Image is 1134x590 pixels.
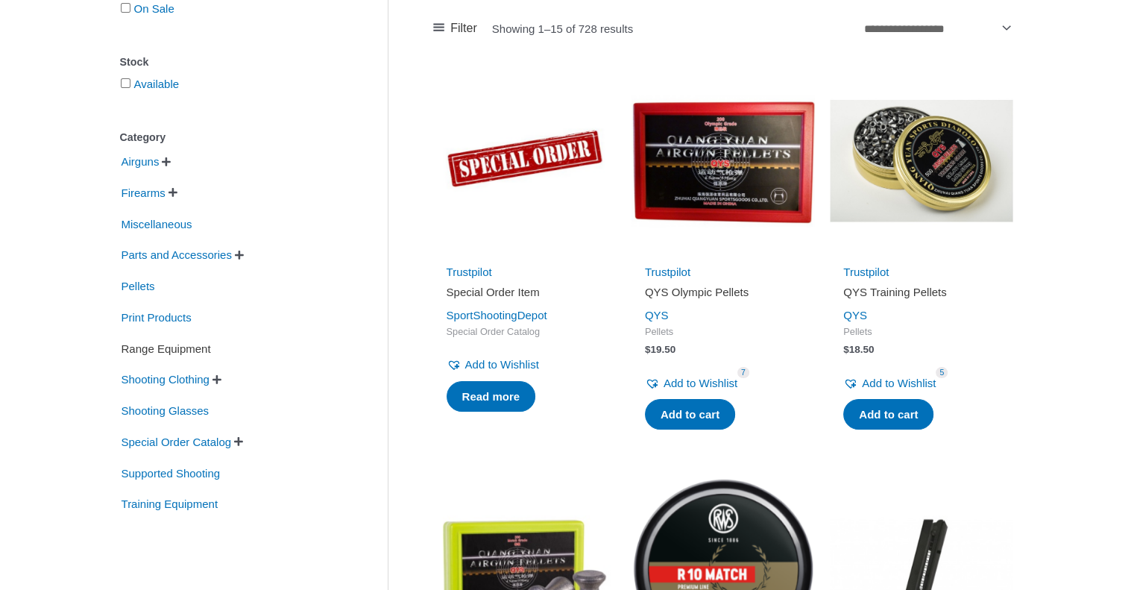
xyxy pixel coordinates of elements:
[843,266,889,278] a: Trustpilot
[447,354,539,375] a: Add to Wishlist
[120,127,343,148] div: Category
[862,377,936,389] span: Add to Wishlist
[843,285,1000,300] h2: QYS Training Pellets
[120,248,233,260] a: Parts and Accessories
[134,78,180,90] a: Available
[121,3,130,13] input: On Sale
[120,186,167,198] a: Firearms
[936,367,948,378] span: 5
[120,154,161,167] a: Airguns
[843,399,933,430] a: Add to cart: “QYS Training Pellets”
[120,310,193,323] a: Print Products
[134,2,174,15] a: On Sale
[664,377,737,389] span: Add to Wishlist
[120,492,220,517] span: Training Equipment
[120,274,157,299] span: Pellets
[843,344,849,355] span: $
[235,250,244,260] span: 
[843,309,867,321] a: QYS
[120,398,211,424] span: Shooting Glasses
[120,465,222,478] a: Supported Shooting
[234,436,243,447] span: 
[162,157,171,167] span: 
[447,326,603,339] span: Special Order Catalog
[645,399,735,430] a: Add to cart: “QYS Olympic Pellets”
[645,285,801,300] h2: QYS Olympic Pellets
[447,309,547,321] a: SportShootingDepot
[121,78,130,88] input: Available
[120,430,233,455] span: Special Order Catalog
[859,16,1014,40] select: Shop order
[830,69,1013,252] img: QYS Training Pellets
[631,69,815,252] img: QYS Olympic Pellets
[843,373,936,394] a: Add to Wishlist
[120,372,211,385] a: Shooting Clothing
[447,381,536,412] a: Read more about “Special Order Item”
[645,285,801,305] a: QYS Olympic Pellets
[120,242,233,268] span: Parts and Accessories
[168,187,177,198] span: 
[433,17,477,40] a: Filter
[120,497,220,509] a: Training Equipment
[645,373,737,394] a: Add to Wishlist
[120,216,194,229] a: Miscellaneous
[645,309,669,321] a: QYS
[447,285,603,300] h2: Special Order Item
[120,305,193,330] span: Print Products
[737,367,749,378] span: 7
[645,344,675,355] bdi: 19.50
[492,23,633,34] p: Showing 1–15 of 728 results
[120,435,233,448] a: Special Order Catalog
[843,285,1000,305] a: QYS Training Pellets
[120,181,167,206] span: Firearms
[450,17,477,40] span: Filter
[843,326,1000,339] span: Pellets
[465,358,539,371] span: Add to Wishlist
[120,51,343,73] div: Stock
[120,212,194,237] span: Miscellaneous
[645,344,651,355] span: $
[120,279,157,292] a: Pellets
[120,149,161,175] span: Airguns
[120,367,211,392] span: Shooting Clothing
[433,69,617,252] img: Special Order Item
[645,266,690,278] a: Trustpilot
[212,374,221,385] span: 
[120,461,222,486] span: Supported Shooting
[447,285,603,305] a: Special Order Item
[120,404,211,416] a: Shooting Glasses
[447,266,492,278] a: Trustpilot
[120,336,212,362] span: Range Equipment
[120,341,212,354] a: Range Equipment
[843,344,874,355] bdi: 18.50
[645,326,801,339] span: Pellets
